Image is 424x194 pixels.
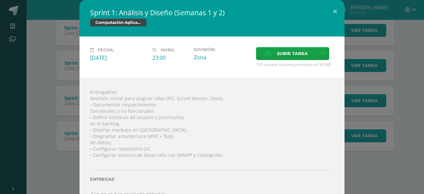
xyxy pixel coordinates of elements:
[90,8,334,17] h2: Sprint 1: Análisis y Diseño (Semanas 1 y 2)
[90,177,334,182] label: Entregas
[90,54,147,61] div: [DATE]
[98,47,114,52] span: Fecha:
[161,47,175,52] span: Hora:
[90,19,146,27] span: Computación Aplicada
[194,47,251,52] label: División:
[194,54,251,61] div: Zona
[152,54,188,61] div: 23:00
[256,62,334,67] span: * El tamaño máximo permitido es 50 MB
[277,47,308,60] span: Subir tarea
